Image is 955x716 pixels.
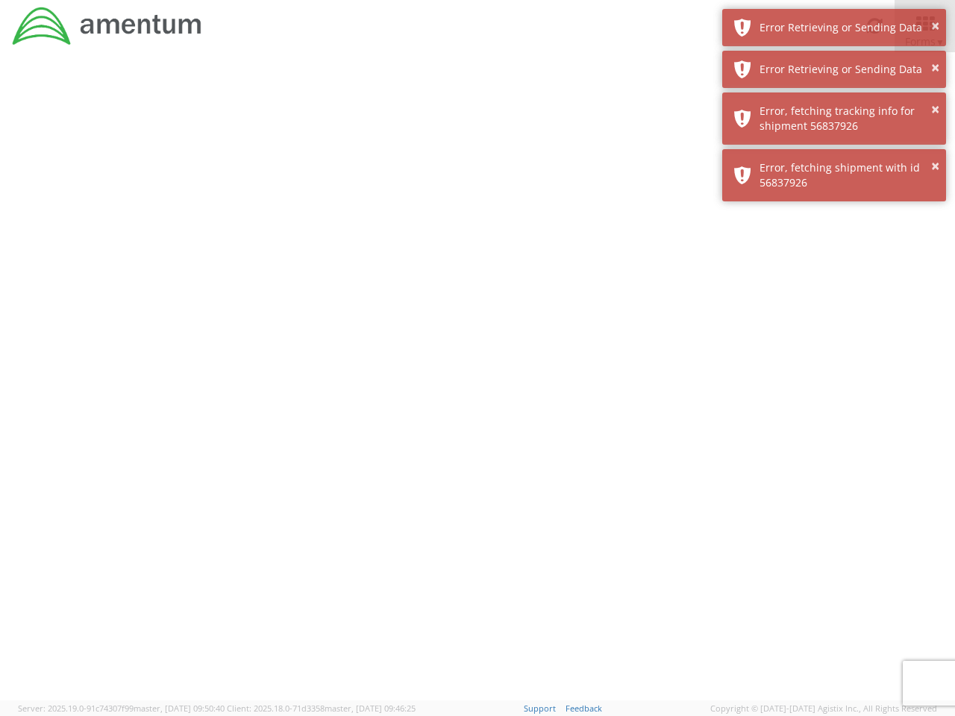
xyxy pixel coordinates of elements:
button: × [931,16,939,37]
div: Error, fetching shipment with id 56837926 [760,160,935,190]
button: × [931,99,939,121]
div: Error Retrieving or Sending Data [760,62,935,77]
div: Error, fetching tracking info for shipment 56837926 [760,104,935,134]
span: master, [DATE] 09:46:25 [325,703,416,714]
span: master, [DATE] 09:50:40 [134,703,225,714]
div: Error Retrieving or Sending Data [760,20,935,35]
span: Server: 2025.19.0-91c74307f99 [18,703,225,714]
span: Copyright © [DATE]-[DATE] Agistix Inc., All Rights Reserved [710,703,937,715]
img: dyn-intl-logo-049831509241104b2a82.png [11,5,204,47]
button: × [931,156,939,178]
span: Client: 2025.18.0-71d3358 [227,703,416,714]
a: Support [524,703,556,714]
a: Feedback [566,703,602,714]
button: × [931,57,939,79]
